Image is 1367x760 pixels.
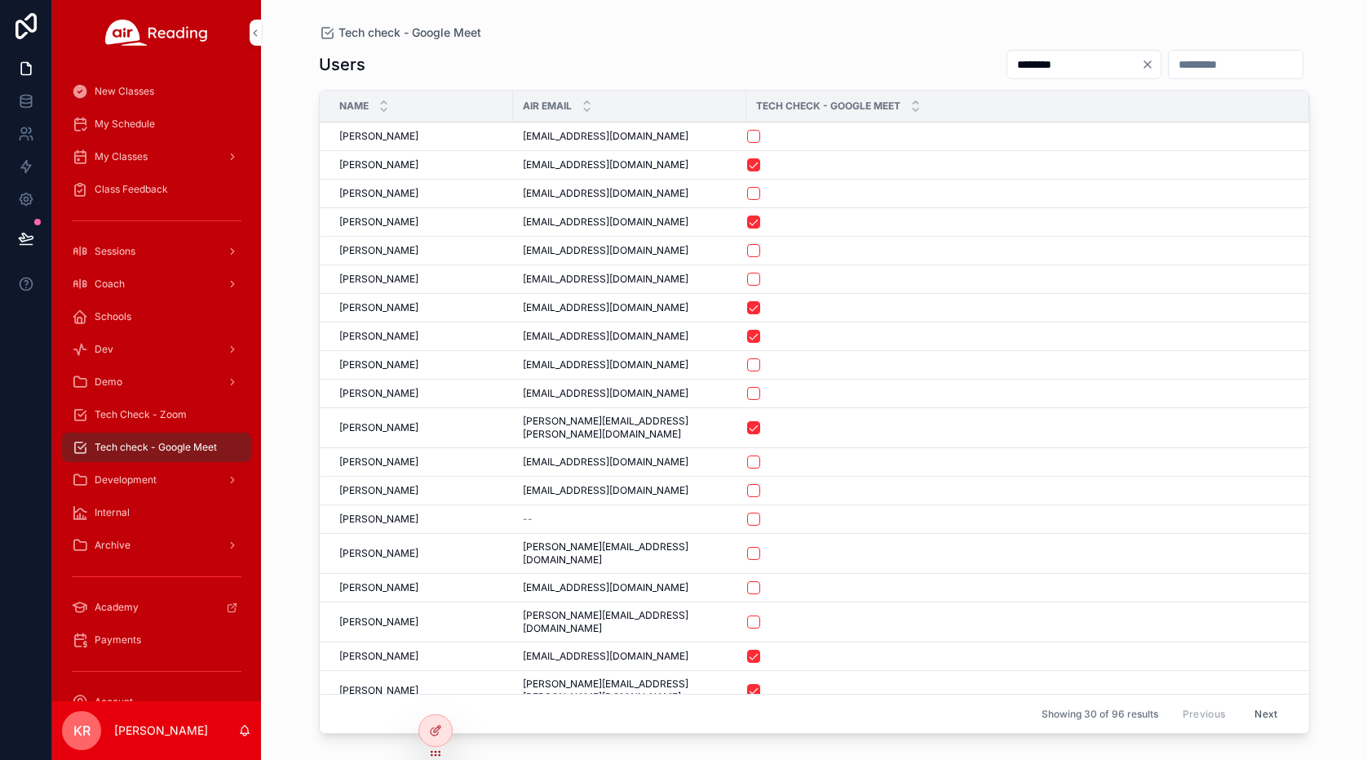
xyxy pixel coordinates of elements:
[62,237,251,266] a: Sessions
[95,473,157,487] span: Development
[62,593,251,622] a: Academy
[95,310,131,323] span: Schools
[756,100,900,113] span: Tech Check - Google Meet
[523,678,737,704] span: [PERSON_NAME][EMAIL_ADDRESS][PERSON_NAME][DOMAIN_NAME]
[523,216,688,229] span: [EMAIL_ADDRESS][DOMAIN_NAME]
[338,24,481,41] span: Tech check - Google Meet
[95,118,155,131] span: My Schedule
[105,20,208,46] img: App logo
[95,696,133,709] span: Account
[339,244,418,257] span: [PERSON_NAME]
[95,343,113,356] span: Dev
[1243,701,1289,727] button: Next
[339,187,418,200] span: [PERSON_NAME]
[95,183,168,196] span: Class Feedback
[523,415,737,441] span: [PERSON_NAME][EMAIL_ADDRESS][PERSON_NAME][DOMAIN_NAME]
[523,100,572,113] span: Air Email
[523,301,688,314] span: [EMAIL_ADDRESS][DOMAIN_NAME]
[339,547,418,560] span: [PERSON_NAME]
[95,376,122,389] span: Demo
[1141,58,1161,71] button: Clear
[339,684,418,697] span: [PERSON_NAME]
[52,65,261,701] div: scrollable content
[339,100,369,113] span: Name
[62,142,251,171] a: My Classes
[319,24,481,41] a: Tech check - Google Meet
[62,269,251,299] a: Coach
[114,722,208,739] p: [PERSON_NAME]
[339,421,418,434] span: [PERSON_NAME]
[523,273,688,286] span: [EMAIL_ADDRESS][DOMAIN_NAME]
[339,616,418,629] span: [PERSON_NAME]
[523,484,688,497] span: [EMAIL_ADDRESS][DOMAIN_NAME]
[95,601,139,614] span: Academy
[62,302,251,331] a: Schools
[62,687,251,717] a: Account
[73,721,91,740] span: KR
[523,513,533,526] span: --
[62,498,251,527] a: Internal
[62,175,251,204] a: Class Feedback
[95,539,131,552] span: Archive
[523,330,688,343] span: [EMAIL_ADDRESS][DOMAIN_NAME]
[62,400,251,429] a: Tech Check - Zoom
[95,85,154,98] span: New Classes
[62,109,251,139] a: My Schedule
[62,433,251,462] a: Tech check - Google Meet
[523,650,688,663] span: [EMAIL_ADDRESS][DOMAIN_NAME]
[339,456,418,469] span: [PERSON_NAME]
[95,441,217,454] span: Tech check - Google Meet
[62,625,251,655] a: Payments
[523,358,688,371] span: [EMAIL_ADDRESS][DOMAIN_NAME]
[95,150,148,163] span: My Classes
[523,456,688,469] span: [EMAIL_ADDRESS][DOMAIN_NAME]
[339,581,418,594] span: [PERSON_NAME]
[523,581,688,594] span: [EMAIL_ADDRESS][DOMAIN_NAME]
[62,77,251,106] a: New Classes
[339,330,418,343] span: [PERSON_NAME]
[339,484,418,497] span: [PERSON_NAME]
[523,187,688,200] span: [EMAIL_ADDRESS][DOMAIN_NAME]
[339,358,418,371] span: [PERSON_NAME]
[95,506,130,519] span: Internal
[319,53,365,76] h1: Users
[339,216,418,229] span: [PERSON_NAME]
[523,540,737,567] span: [PERSON_NAME][EMAIL_ADDRESS][DOMAIN_NAME]
[523,609,737,635] span: [PERSON_NAME][EMAIL_ADDRESS][DOMAIN_NAME]
[95,278,125,291] span: Coach
[62,335,251,364] a: Dev
[62,465,251,495] a: Development
[339,650,418,663] span: [PERSON_NAME]
[523,244,688,257] span: [EMAIL_ADDRESS][DOMAIN_NAME]
[95,633,141,647] span: Payments
[1042,708,1158,721] span: Showing 30 of 96 results
[339,158,418,171] span: [PERSON_NAME]
[95,245,135,258] span: Sessions
[339,513,418,526] span: [PERSON_NAME]
[95,408,187,421] span: Tech Check - Zoom
[523,158,688,171] span: [EMAIL_ADDRESS][DOMAIN_NAME]
[62,367,251,397] a: Demo
[523,130,688,143] span: [EMAIL_ADDRESS][DOMAIN_NAME]
[62,531,251,560] a: Archive
[339,387,418,400] span: [PERSON_NAME]
[339,273,418,286] span: [PERSON_NAME]
[339,130,418,143] span: [PERSON_NAME]
[339,301,418,314] span: [PERSON_NAME]
[523,387,688,400] span: [EMAIL_ADDRESS][DOMAIN_NAME]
